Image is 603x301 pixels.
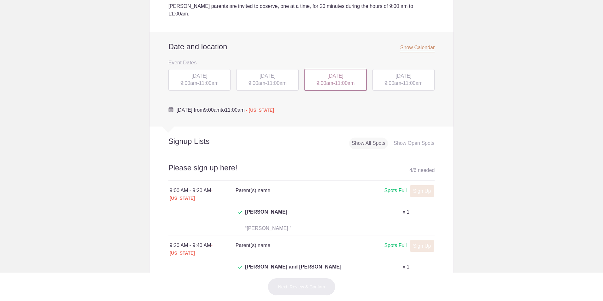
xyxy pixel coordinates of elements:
[238,210,243,214] img: Check dark green
[168,58,435,67] h3: Event Dates
[236,187,335,194] h4: Parent(s) name
[238,265,243,269] img: Check dark green
[177,107,194,113] span: [DATE],
[170,188,213,201] span: - [US_STATE]
[168,69,231,91] div: -
[316,80,333,86] span: 9:00am
[170,242,236,257] div: 9:20 AM - 9:40 AM
[384,187,407,195] div: Spots Full
[328,73,343,79] span: [DATE]
[168,162,435,180] h2: Please sign up here!
[403,263,409,271] p: x 1
[335,80,354,86] span: 11:00am
[236,69,299,91] button: [DATE] 9:00am-11:00am
[170,187,236,202] div: 9:00 AM - 9:20 AM
[372,69,435,91] div: -
[403,80,423,86] span: 11:00am
[168,3,435,18] div: [PERSON_NAME] parents are invited to observe, one at a time, for 20 minutes during the hours of 9...
[225,107,244,113] span: 11:00am
[304,69,367,91] div: -
[245,208,287,223] span: [PERSON_NAME]
[245,226,291,231] span: “[PERSON_NAME] ”
[199,80,219,86] span: 11:00am
[349,138,388,149] div: Show All Spots
[236,69,299,91] div: -
[204,107,220,113] span: 9:00am
[180,80,197,86] span: 9:00am
[177,107,274,113] span: from to
[191,73,207,79] span: [DATE]
[168,42,435,51] h2: Date and location
[400,45,435,52] span: Show Calendar
[268,278,336,296] button: Next: Review & Confirm
[249,80,265,86] span: 9:00am
[372,69,435,91] button: [DATE] 9:00am-11:00am
[168,69,231,91] button: [DATE] 9:00am-11:00am
[384,80,401,86] span: 9:00am
[170,243,213,256] span: - [US_STATE]
[304,68,367,91] button: [DATE] 9:00am-11:00am
[236,242,335,249] h4: Parent(s) name
[168,107,173,112] img: Cal purple
[395,73,411,79] span: [DATE]
[412,168,413,173] span: /
[403,208,409,216] p: x 1
[246,108,274,113] span: - [US_STATE]
[149,137,251,146] h2: Signup Lists
[409,166,435,175] div: 4 6 needed
[267,80,286,86] span: 11:00am
[384,242,407,250] div: Spots Full
[245,263,342,278] span: [PERSON_NAME] and [PERSON_NAME]
[260,73,275,79] span: [DATE]
[391,138,437,149] div: Show Open Spots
